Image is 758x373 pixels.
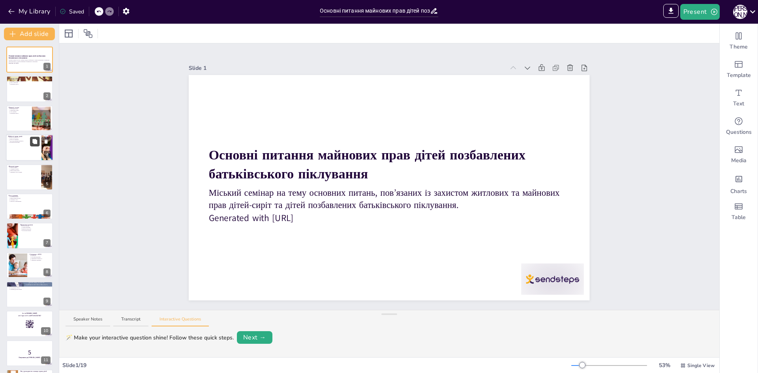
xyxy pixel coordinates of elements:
p: роль суспільства [10,82,51,83]
div: 7 [43,239,51,247]
div: 9 [6,281,53,307]
div: 11 [41,356,51,364]
div: 1 [43,63,51,70]
p: Вступ до теми [9,77,51,79]
p: механізми захисту [10,112,30,114]
p: роль НУО [31,255,51,256]
div: 3 [43,122,51,129]
span: Text [733,100,744,108]
p: Співпраця з НУО [30,253,51,255]
p: Майнові права дітей [8,135,39,138]
span: Position [83,29,93,38]
p: успішні ініціативи [22,227,51,229]
span: Single View [687,362,715,369]
p: Житлові права [9,165,39,167]
div: 11 [6,340,53,366]
div: 8 [43,268,51,276]
div: 🪄 Make your interactive question shine! Follow these quick steps. [66,334,234,342]
p: політика держави [10,196,51,198]
span: Template [727,71,751,79]
p: фінансування житла [10,170,39,171]
div: Change the overall theme [720,27,758,55]
div: 3 [6,105,53,131]
div: Slide 1 [189,64,504,72]
div: Saved [60,7,84,16]
p: право на спадщину [10,139,39,140]
input: Insert title [320,5,430,17]
p: залучення суспільства [10,285,51,287]
div: О [PERSON_NAME] [733,5,747,19]
p: міжнародні норми [10,109,30,111]
div: 6 [6,193,53,219]
p: виявлення недоліків [22,229,51,230]
p: обговорення рішень [22,230,51,231]
button: Transcript [113,316,148,327]
p: підтримка з боку громади [10,171,39,173]
div: 5 [6,164,53,190]
button: Add slide [4,28,55,40]
div: 7 [6,223,53,249]
p: Роль держави [9,195,51,197]
p: Go to [9,312,51,315]
p: Міський семінар на тему основних питань, пов’язаних із захистом житлових та майнових прав дітей-с... [9,60,51,62]
p: 5 [9,348,51,357]
p: комплексний підхід [10,284,51,286]
p: Практичні аспекти [20,224,51,226]
p: Generated with [URL] [209,212,570,224]
div: 4 [44,151,51,159]
div: Layout [62,27,75,40]
p: право на власність [10,137,39,139]
button: Speaker Notes [66,316,110,327]
p: програми підтримки [31,256,51,258]
p: продовження роботи [10,287,51,289]
div: Add a table [720,197,758,226]
span: Table [732,214,746,221]
span: Export to PowerPoint [663,4,679,20]
div: 4 [6,134,53,161]
div: 10 [6,311,53,337]
div: Add ready made slides [720,55,758,84]
div: Get real-time input from your audience [720,112,758,141]
div: 6 [43,210,51,217]
button: Delete Slide [41,137,51,146]
p: механізми підтримки [10,142,39,143]
div: 5 [43,180,51,188]
div: 10 [41,327,51,335]
p: стандарти безпеки [10,168,39,170]
div: 53 % [655,361,674,369]
p: співпраця з державою [31,259,51,261]
p: співпраця з НУО [10,199,51,201]
strong: [DOMAIN_NAME] [26,312,37,314]
span: Media [731,157,747,165]
button: Next → [237,331,272,344]
p: Міський семінар на тему основних питань, пов’язаних із захистом житлових та майнових прав дітей-с... [209,186,570,212]
strong: Основні питання майнових прав дітей позбавлених батьківського піклування [9,55,45,59]
span: Questions [726,128,752,136]
div: 2 [43,92,51,100]
p: право на житло [10,167,39,168]
div: 1 [6,47,53,73]
div: 8 [6,252,53,278]
p: фінансування програм [10,197,51,199]
div: 9 [43,298,51,305]
p: важливість захисту прав дітей [10,79,51,80]
div: 2 [6,76,53,102]
div: Add text boxes [720,84,758,112]
button: My Library [6,5,54,18]
strong: Основні питання майнових прав дітей позбавлених батьківського піклування [209,146,525,183]
p: контроль за виконанням [10,201,51,202]
p: підвищення обізнаності [31,258,51,259]
p: роль держави [10,111,30,112]
p: механізми захисту [10,83,51,85]
button: Duplicate Slide [30,137,39,146]
div: Add charts and graphs [720,169,758,197]
p: співпраця для результатів [10,289,51,290]
p: Generated with [URL] [9,62,51,64]
div: Slide 1 / 19 [62,361,571,369]
strong: Готуємося до [PERSON_NAME]! [19,356,41,358]
button: Interactive Questions [152,316,209,327]
span: Theme [730,43,748,51]
p: реальні випадки [22,225,51,227]
p: Правові основи [9,107,30,109]
div: Add images, graphics, shapes or video [720,141,758,169]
